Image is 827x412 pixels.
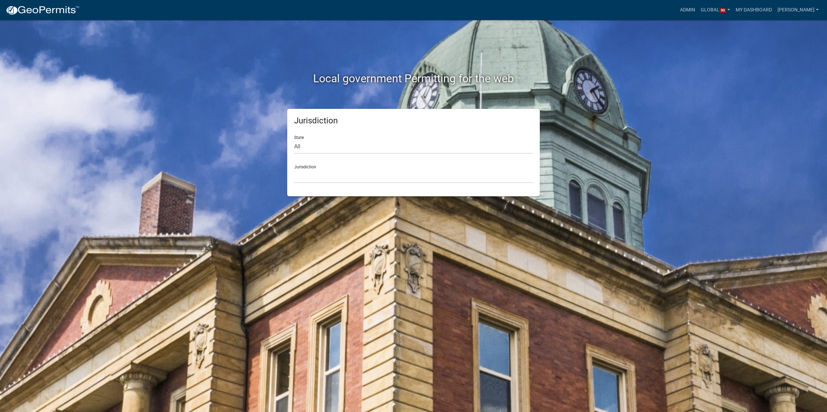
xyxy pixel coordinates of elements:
a: Global30 [698,3,733,17]
a: Admin [677,3,698,17]
a: My Dashboard [733,3,775,17]
h5: Jurisdiction [294,116,533,126]
span: 30 [719,8,726,13]
a: [PERSON_NAME] [775,3,821,17]
h2: Local government Permitting for the web [221,72,606,85]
